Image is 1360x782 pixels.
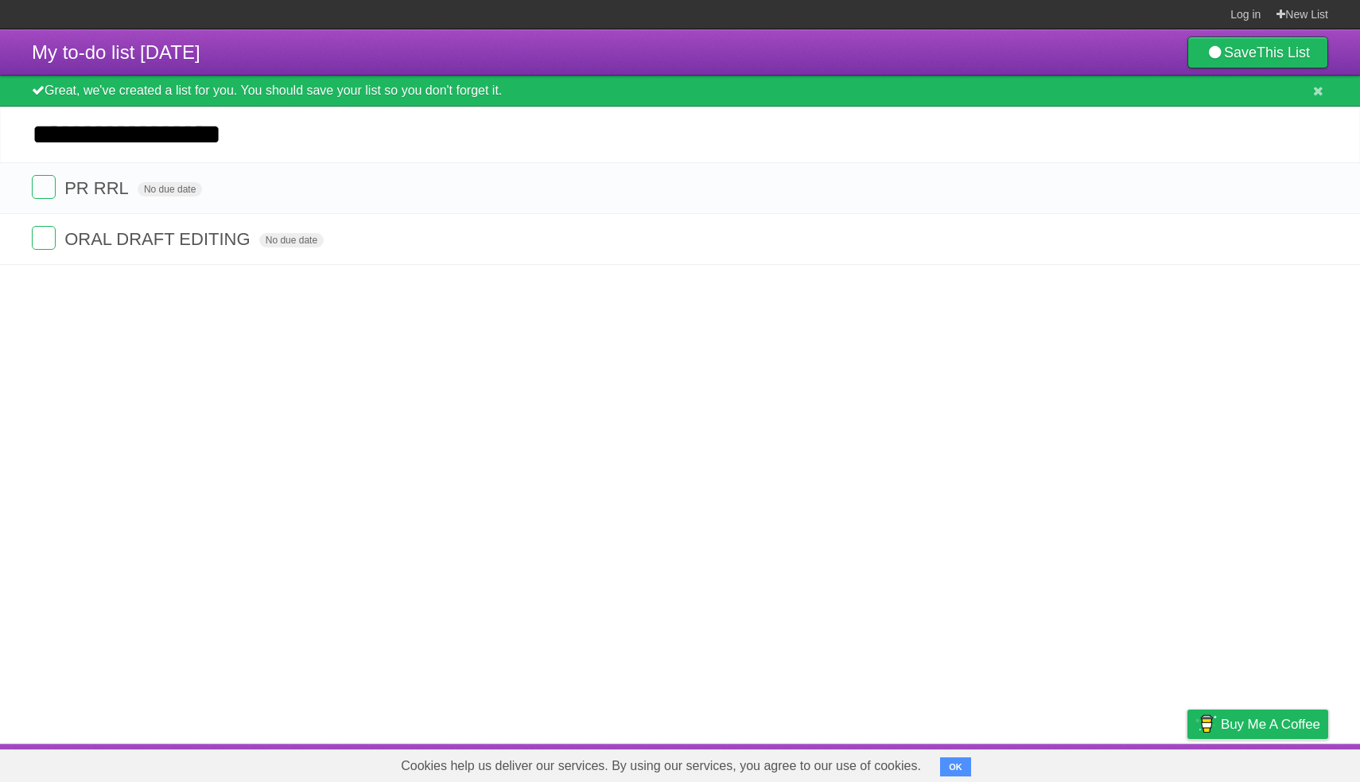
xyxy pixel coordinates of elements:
[138,182,202,196] span: No due date
[32,175,56,199] label: Done
[1167,748,1208,778] a: Privacy
[64,229,254,249] span: ORAL DRAFT EDITING
[32,226,56,250] label: Done
[940,757,971,776] button: OK
[32,41,200,63] span: My to-do list [DATE]
[1113,748,1148,778] a: Terms
[385,750,937,782] span: Cookies help us deliver our services. By using our services, you agree to our use of cookies.
[1195,710,1217,737] img: Buy me a coffee
[1187,37,1328,68] a: SaveThis List
[64,178,133,198] span: PR RRL
[1028,748,1093,778] a: Developers
[1228,748,1328,778] a: Suggest a feature
[1187,710,1328,739] a: Buy me a coffee
[976,748,1009,778] a: About
[1257,45,1310,60] b: This List
[259,233,324,247] span: No due date
[1221,710,1320,738] span: Buy me a coffee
